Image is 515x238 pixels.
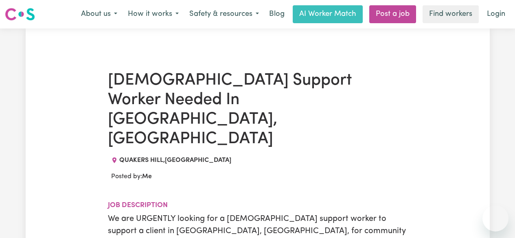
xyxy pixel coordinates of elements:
button: Safety & resources [184,6,264,23]
h1: [DEMOGRAPHIC_DATA] Support Worker Needed In [GEOGRAPHIC_DATA], [GEOGRAPHIC_DATA] [108,71,408,149]
img: Careseekers logo [5,7,35,22]
button: About us [76,6,123,23]
a: AI Worker Match [293,5,363,23]
a: Careseekers logo [5,5,35,24]
a: Login [482,5,510,23]
span: QUAKERS HILL , [GEOGRAPHIC_DATA] [119,157,231,164]
a: Post a job [369,5,416,23]
h2: Job description [108,201,408,210]
button: How it works [123,6,184,23]
div: Job location: QUAKERS HILL, New South Wales [108,155,234,165]
b: Me [142,173,152,180]
a: Blog [264,5,289,23]
iframe: Button to launch messaging window [482,205,508,231]
a: Find workers [423,5,479,23]
span: Posted by: [111,173,152,180]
